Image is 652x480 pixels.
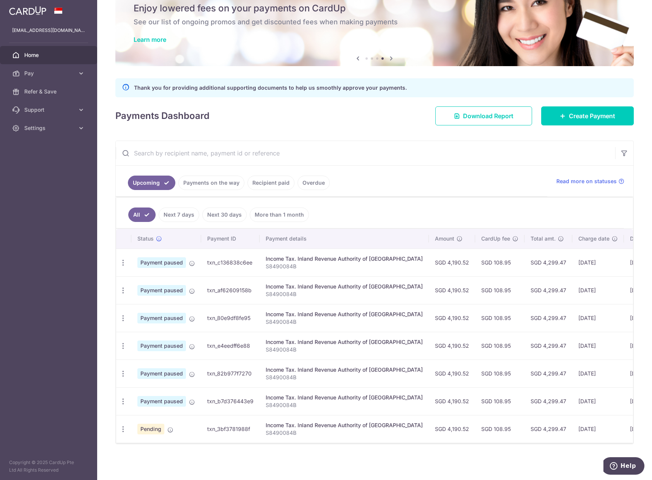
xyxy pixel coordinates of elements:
td: [DATE] [572,249,624,276]
span: Amount [435,235,454,242]
span: Pending [137,424,164,434]
td: SGD 108.95 [475,415,524,443]
th: Payment details [260,229,429,249]
td: SGD 4,299.47 [524,304,572,332]
td: SGD 108.95 [475,304,524,332]
iframe: Opens a widget where you can find more information [603,457,644,476]
td: SGD 4,299.47 [524,360,572,387]
td: txn_3bf3781988f [201,415,260,443]
a: Learn more [134,36,166,43]
div: Income Tax. Inland Revenue Authority of [GEOGRAPHIC_DATA] [266,366,423,374]
a: Next 30 days [202,208,247,222]
td: txn_80e9df8fe95 [201,304,260,332]
div: Income Tax. Inland Revenue Authority of [GEOGRAPHIC_DATA] [266,310,423,318]
a: Create Payment [541,106,634,125]
h6: See our list of ongoing promos and get discounted fees when making payments [134,17,616,27]
td: txn_c136838c6ee [201,249,260,276]
p: S8490084B [266,318,423,326]
span: Status [137,235,154,242]
img: CardUp [9,6,46,15]
a: Upcoming [128,176,175,190]
td: txn_b7d376443e9 [201,387,260,415]
td: [DATE] [572,276,624,304]
div: Income Tax. Inland Revenue Authority of [GEOGRAPHIC_DATA] [266,394,423,401]
p: S8490084B [266,346,423,353]
td: [DATE] [572,387,624,415]
span: Home [24,51,74,59]
span: Refer & Save [24,88,74,95]
span: Settings [24,124,74,132]
td: SGD 4,299.47 [524,332,572,360]
p: S8490084B [266,290,423,298]
a: Recipient paid [247,176,295,190]
p: Thank you for providing additional supporting documents to help us smoothly approve your payments. [134,83,407,92]
span: Charge date [578,235,609,242]
span: Total amt. [531,235,556,242]
td: txn_af62609158b [201,276,260,304]
span: Download Report [463,111,513,120]
a: Payments on the way [178,176,244,190]
div: Income Tax. Inland Revenue Authority of [GEOGRAPHIC_DATA] [266,255,423,263]
span: Support [24,106,74,114]
input: Search by recipient name, payment id or reference [116,141,615,165]
a: Download Report [435,106,532,125]
td: [DATE] [572,332,624,360]
a: All [128,208,156,222]
a: Overdue [298,176,330,190]
span: CardUp fee [481,235,510,242]
span: Payment paused [137,285,186,296]
a: Read more on statuses [556,177,624,185]
td: [DATE] [572,415,624,443]
td: [DATE] [572,360,624,387]
div: Income Tax. Inland Revenue Authority of [GEOGRAPHIC_DATA] [266,421,423,429]
span: Create Payment [569,111,615,120]
div: Income Tax. Inland Revenue Authority of [GEOGRAPHIC_DATA] [266,338,423,346]
span: Payment paused [137,368,186,379]
div: Income Tax. Inland Revenue Authority of [GEOGRAPHIC_DATA] [266,283,423,290]
span: Read more on statuses [556,177,617,185]
p: [EMAIL_ADDRESS][DOMAIN_NAME] [12,27,85,34]
a: Next 7 days [159,208,199,222]
a: More than 1 month [250,208,309,222]
h5: Enjoy lowered fees on your payments on CardUp [134,2,616,14]
p: S8490084B [266,374,423,381]
td: [DATE] [572,304,624,332]
td: SGD 4,299.47 [524,415,572,443]
p: S8490084B [266,429,423,437]
td: SGD 4,190.52 [429,332,475,360]
td: SGD 4,299.47 [524,387,572,415]
h4: Payments Dashboard [115,109,209,123]
td: SGD 4,190.52 [429,387,475,415]
p: S8490084B [266,401,423,409]
td: SGD 108.95 [475,249,524,276]
span: Payment paused [137,396,186,407]
td: SGD 108.95 [475,332,524,360]
td: SGD 4,190.52 [429,360,475,387]
td: SGD 4,190.52 [429,304,475,332]
td: txn_82b977f7270 [201,360,260,387]
td: txn_e4eedff6e88 [201,332,260,360]
td: SGD 4,190.52 [429,249,475,276]
p: S8490084B [266,263,423,270]
td: SGD 4,299.47 [524,276,572,304]
td: SGD 108.95 [475,276,524,304]
span: Payment paused [137,341,186,351]
td: SGD 108.95 [475,360,524,387]
span: Pay [24,70,74,77]
span: Payment paused [137,313,186,323]
td: SGD 108.95 [475,387,524,415]
td: SGD 4,299.47 [524,249,572,276]
td: SGD 4,190.52 [429,276,475,304]
th: Payment ID [201,229,260,249]
td: SGD 4,190.52 [429,415,475,443]
span: Payment paused [137,257,186,268]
